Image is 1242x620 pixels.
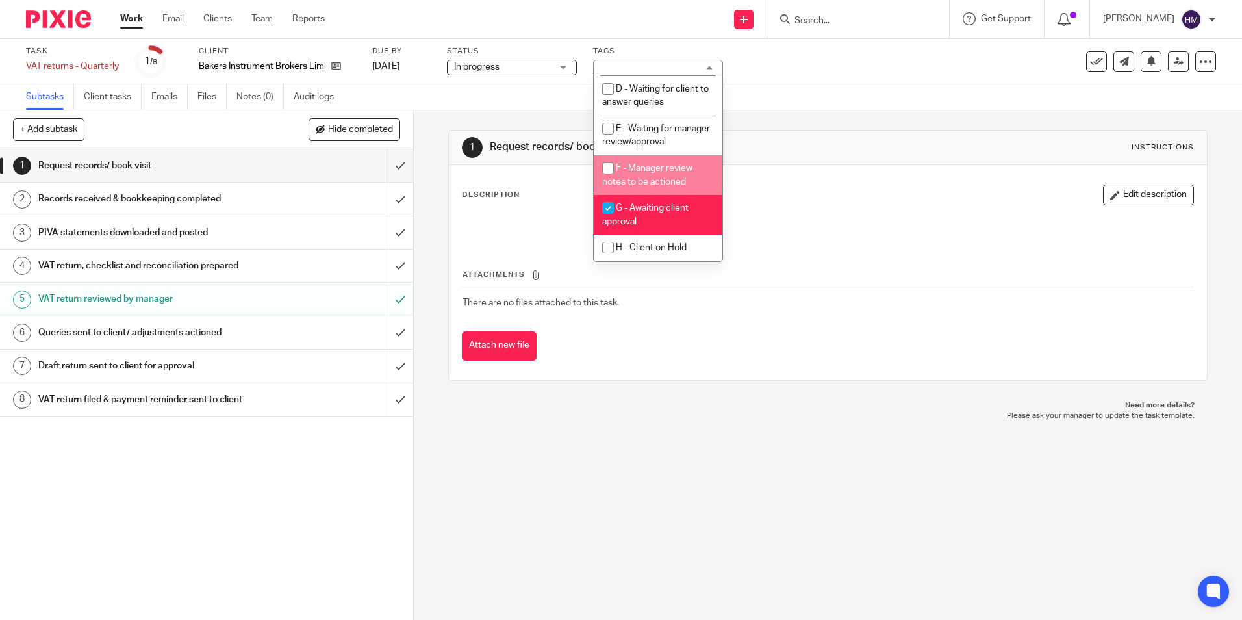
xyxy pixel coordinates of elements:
[602,124,710,147] span: E - Waiting for manager review/approval
[447,46,577,57] label: Status
[13,257,31,275] div: 4
[1103,185,1194,205] button: Edit description
[461,411,1194,421] p: Please ask your manager to update the task template.
[454,62,500,71] span: In progress
[602,84,709,107] span: D - Waiting for client to answer queries
[38,356,262,376] h1: Draft return sent to client for approval
[602,164,692,187] span: F - Manager review notes to be actioned
[120,12,143,25] a: Work
[13,357,31,375] div: 7
[981,14,1031,23] span: Get Support
[251,12,273,25] a: Team
[197,84,227,110] a: Files
[13,391,31,409] div: 8
[294,84,344,110] a: Audit logs
[328,125,393,135] span: Hide completed
[490,140,855,154] h1: Request records/ book visit
[203,12,232,25] a: Clients
[372,46,431,57] label: Due by
[462,190,520,200] p: Description
[793,16,910,27] input: Search
[38,256,262,276] h1: VAT return, checklist and reconciliation prepared
[38,289,262,309] h1: VAT return reviewed by manager
[84,84,142,110] a: Client tasks
[38,323,262,342] h1: Queries sent to client/ adjustments actioned
[461,400,1194,411] p: Need more details?
[13,224,31,242] div: 3
[38,223,262,242] h1: PIVA statements downloaded and posted
[462,137,483,158] div: 1
[13,190,31,209] div: 2
[602,203,689,226] span: G - Awaiting client approval
[38,156,262,175] h1: Request records/ book visit
[26,84,74,110] a: Subtasks
[150,58,157,66] small: /8
[462,331,537,361] button: Attach new file
[38,390,262,409] h1: VAT return filed & payment reminder sent to client
[309,118,400,140] button: Hide completed
[292,12,325,25] a: Reports
[162,12,184,25] a: Email
[372,62,399,71] span: [DATE]
[13,118,84,140] button: + Add subtask
[13,291,31,309] div: 5
[199,60,325,73] p: Bakers Instrument Brokers Limited
[463,271,525,278] span: Attachments
[593,46,723,57] label: Tags
[1103,12,1174,25] p: [PERSON_NAME]
[13,157,31,175] div: 1
[38,189,262,209] h1: Records received & bookkeeping completed
[1181,9,1202,30] img: svg%3E
[236,84,284,110] a: Notes (0)
[26,46,119,57] label: Task
[13,324,31,342] div: 6
[199,46,356,57] label: Client
[616,243,687,252] span: H - Client on Hold
[26,60,119,73] div: VAT returns - Quarterly
[463,298,619,307] span: There are no files attached to this task.
[144,54,157,69] div: 1
[1132,142,1194,153] div: Instructions
[26,10,91,28] img: Pixie
[151,84,188,110] a: Emails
